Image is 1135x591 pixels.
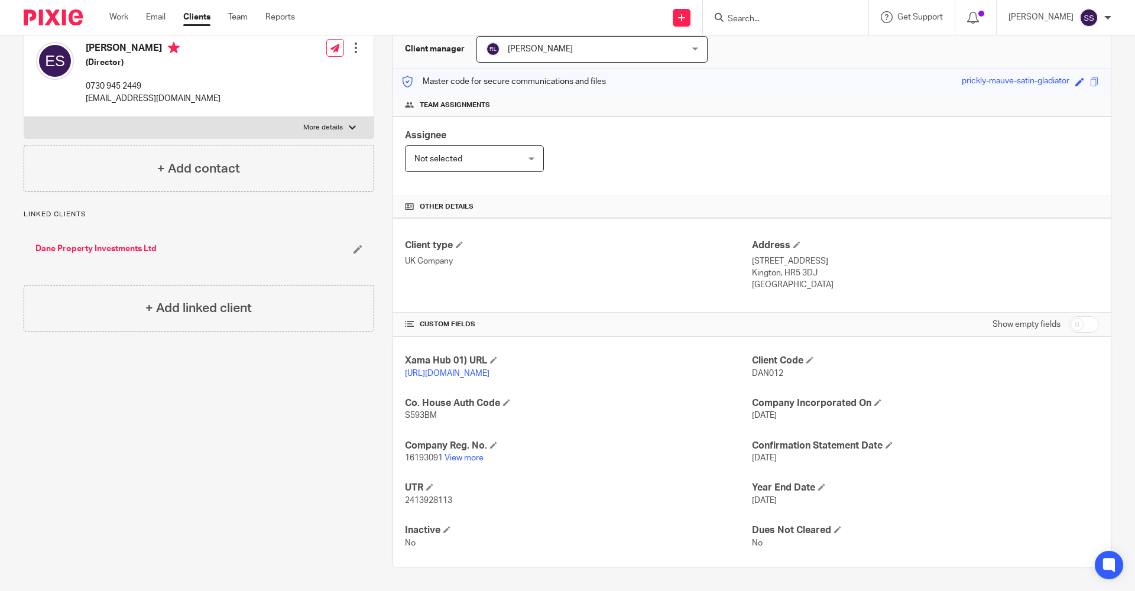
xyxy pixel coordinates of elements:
a: Clients [183,11,210,23]
p: Master code for secure communications and files [402,76,606,87]
h4: Year End Date [752,482,1099,494]
h4: Company Reg. No. [405,440,752,452]
span: 2413928113 [405,496,452,505]
h4: Company Incorporated On [752,397,1099,410]
span: 16193091 [405,454,443,462]
label: Show empty fields [993,319,1061,330]
p: 0730 945 2449 [86,80,220,92]
a: Work [109,11,128,23]
h4: + Add linked client [145,299,252,317]
div: prickly-mauve-satin-gladiator [962,75,1069,89]
span: [DATE] [752,496,777,505]
a: Dane Property Investments Ltd [35,243,157,255]
h4: Co. House Auth Code [405,397,752,410]
h4: Client type [405,239,752,252]
a: Email [146,11,166,23]
h3: Client manager [405,43,465,55]
span: No [752,539,763,547]
p: Kington, HR5 3DJ [752,267,1099,279]
p: UK Company [405,255,752,267]
span: Assignee [405,131,446,140]
span: DAN012 [752,369,783,378]
input: Search [727,14,833,25]
p: [GEOGRAPHIC_DATA] [752,279,1099,291]
span: Team assignments [420,100,490,110]
img: svg%3E [486,42,500,56]
img: Pixie [24,9,83,25]
p: [STREET_ADDRESS] [752,255,1099,267]
i: Primary [168,42,180,54]
h4: Xama Hub 01) URL [405,355,752,367]
p: [PERSON_NAME] [1008,11,1074,23]
a: Reports [265,11,295,23]
h4: + Add contact [157,160,240,178]
a: View more [445,454,484,462]
span: Get Support [897,13,943,21]
h4: Dues Not Cleared [752,524,1099,537]
span: Not selected [414,155,462,163]
p: Linked clients [24,210,374,219]
img: svg%3E [36,42,74,80]
a: [URL][DOMAIN_NAME] [405,369,489,378]
h5: (Director) [86,57,220,69]
span: [DATE] [752,411,777,420]
h4: CUSTOM FIELDS [405,320,752,329]
h4: Client Code [752,355,1099,367]
p: [EMAIL_ADDRESS][DOMAIN_NAME] [86,93,220,105]
p: More details [303,123,343,132]
h4: Confirmation Statement Date [752,440,1099,452]
span: [DATE] [752,454,777,462]
h4: UTR [405,482,752,494]
h4: [PERSON_NAME] [86,42,220,57]
span: Other details [420,202,474,212]
h4: Address [752,239,1099,252]
h4: Inactive [405,524,752,537]
span: [PERSON_NAME] [508,45,573,53]
img: svg%3E [1079,8,1098,27]
span: No [405,539,416,547]
span: S593BM [405,411,437,420]
a: Team [228,11,248,23]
